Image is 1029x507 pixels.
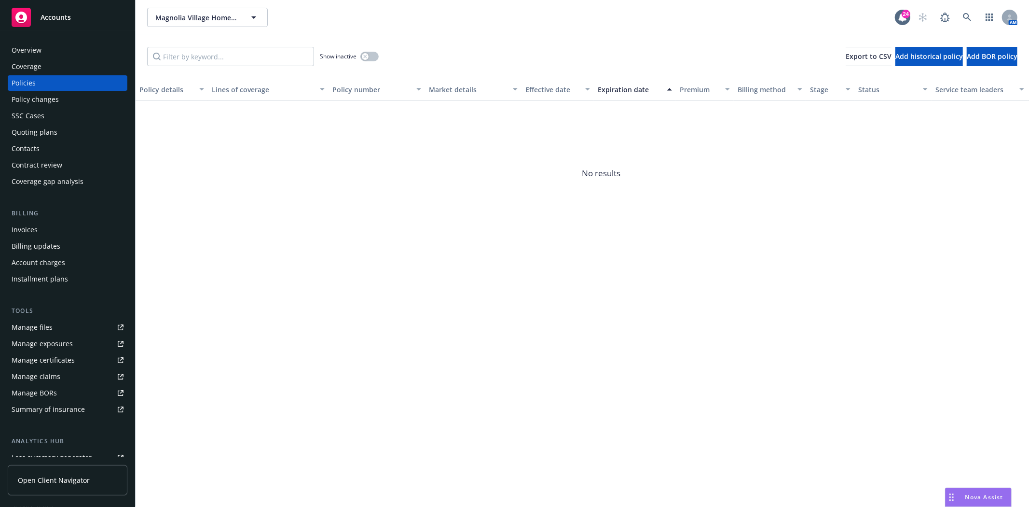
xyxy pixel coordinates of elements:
[332,84,411,95] div: Policy number
[8,239,127,254] a: Billing updates
[8,369,127,384] a: Manage claims
[12,385,57,401] div: Manage BORs
[12,320,53,335] div: Manage files
[980,8,999,27] a: Switch app
[8,255,127,270] a: Account charges
[967,47,1017,66] button: Add BOR policy
[8,209,127,218] div: Billing
[8,59,127,74] a: Coverage
[734,78,806,101] button: Billing method
[521,78,594,101] button: Effective date
[12,59,41,74] div: Coverage
[965,493,1003,501] span: Nova Assist
[8,402,127,417] a: Summary of insurance
[12,141,40,156] div: Contacts
[8,4,127,31] a: Accounts
[958,8,977,27] a: Search
[967,52,1017,61] span: Add BOR policy
[329,78,425,101] button: Policy number
[8,320,127,335] a: Manage files
[212,84,314,95] div: Lines of coverage
[41,14,71,21] span: Accounts
[12,336,73,352] div: Manage exposures
[854,78,932,101] button: Status
[935,8,955,27] a: Report a Bug
[895,47,963,66] button: Add historical policy
[8,42,127,58] a: Overview
[136,78,208,101] button: Policy details
[320,52,357,60] span: Show inactive
[8,141,127,156] a: Contacts
[12,174,83,189] div: Coverage gap analysis
[846,52,892,61] span: Export to CSV
[12,157,62,173] div: Contract review
[425,78,521,101] button: Market details
[8,92,127,107] a: Policy changes
[139,84,193,95] div: Policy details
[525,84,579,95] div: Effective date
[895,52,963,61] span: Add historical policy
[932,78,1028,101] button: Service team leaders
[8,336,127,352] a: Manage exposures
[945,488,1012,507] button: Nova Assist
[935,84,1014,95] div: Service team leaders
[147,8,268,27] button: Magnolia Village Homes, LLC
[12,222,38,238] div: Invoices
[12,352,75,368] div: Manage certificates
[208,78,329,101] button: Lines of coverage
[8,222,127,238] a: Invoices
[8,306,127,316] div: Tools
[598,84,661,95] div: Expiration date
[8,352,127,368] a: Manage certificates
[429,84,507,95] div: Market details
[680,84,719,95] div: Premium
[676,78,734,101] button: Premium
[155,13,239,23] span: Magnolia Village Homes, LLC
[858,84,917,95] div: Status
[8,437,127,446] div: Analytics hub
[12,42,41,58] div: Overview
[12,108,44,124] div: SSC Cases
[12,75,36,91] div: Policies
[738,84,792,95] div: Billing method
[12,450,92,465] div: Loss summary generator
[12,255,65,270] div: Account charges
[8,271,127,287] a: Installment plans
[946,488,958,507] div: Drag to move
[12,369,60,384] div: Manage claims
[12,402,85,417] div: Summary of insurance
[18,475,90,485] span: Open Client Navigator
[8,108,127,124] a: SSC Cases
[12,271,68,287] div: Installment plans
[8,174,127,189] a: Coverage gap analysis
[594,78,676,101] button: Expiration date
[12,125,57,140] div: Quoting plans
[810,84,840,95] div: Stage
[846,47,892,66] button: Export to CSV
[12,239,60,254] div: Billing updates
[8,157,127,173] a: Contract review
[147,47,314,66] input: Filter by keyword...
[12,92,59,107] div: Policy changes
[902,10,910,18] div: 24
[8,450,127,465] a: Loss summary generator
[8,75,127,91] a: Policies
[8,385,127,401] a: Manage BORs
[913,8,933,27] a: Start snowing
[8,125,127,140] a: Quoting plans
[806,78,854,101] button: Stage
